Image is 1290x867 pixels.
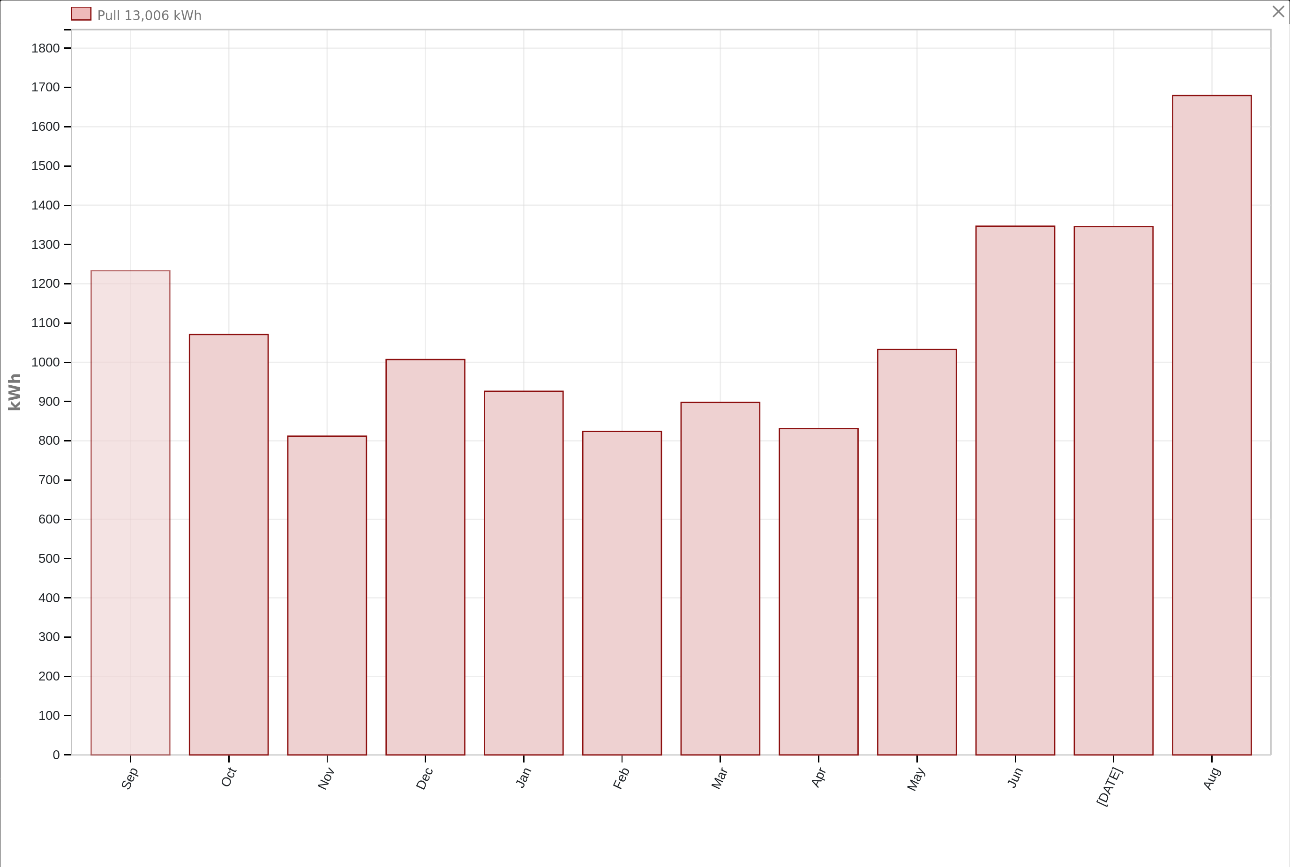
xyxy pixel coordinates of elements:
[976,226,1055,755] rect: onclick=""
[6,373,24,411] text: kWh
[217,765,239,790] text: Oct
[1094,765,1125,808] text: [DATE]
[91,271,170,755] rect: onclick=""
[1173,96,1252,755] rect: onclick=""
[878,350,957,755] rect: onclick=""
[118,765,141,792] text: Sep
[681,403,760,755] rect: onclick=""
[610,765,633,792] text: Feb
[189,335,268,755] rect: onclick=""
[31,41,60,55] text: 1800
[38,630,60,644] text: 300
[1200,765,1223,792] text: Aug
[38,472,60,487] text: 700
[31,119,60,134] text: 1600
[31,80,60,94] text: 1700
[1004,765,1026,790] text: Jun
[386,359,465,755] rect: onclick=""
[708,765,731,792] text: Mar
[38,669,60,683] text: 200
[808,765,829,790] text: Apr
[38,512,60,526] text: 600
[38,551,60,566] text: 500
[53,747,60,762] text: 0
[288,436,367,755] rect: onclick=""
[31,315,60,330] text: 1100
[315,765,338,792] text: Nov
[38,708,60,723] text: 100
[31,158,60,173] text: 1500
[31,355,60,369] text: 1000
[583,432,662,755] rect: onclick=""
[31,237,60,252] text: 1300
[38,590,60,605] text: 400
[413,765,436,792] text: Dec
[904,765,928,793] text: May
[512,765,534,790] text: Jan
[31,276,60,291] text: 1200
[38,394,60,409] text: 900
[38,433,60,448] text: 800
[97,8,202,23] text: Pull 13,006 kWh
[31,198,60,212] text: 1400
[1074,227,1153,755] rect: onclick=""
[780,429,858,755] rect: onclick=""
[485,391,563,755] rect: onclick=""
